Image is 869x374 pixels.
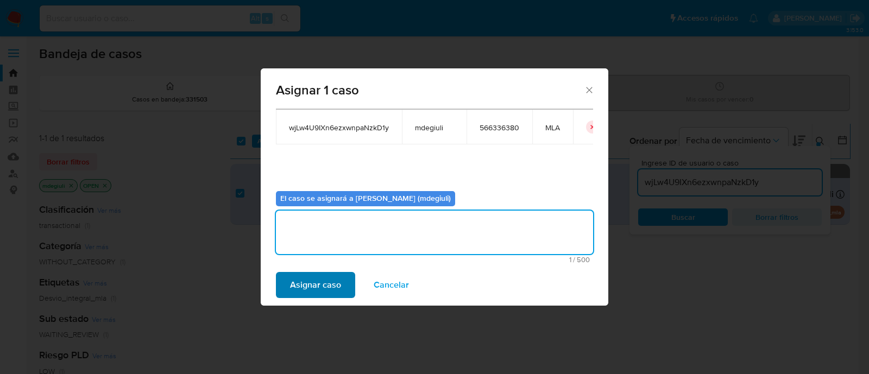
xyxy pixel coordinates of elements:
[279,256,590,263] span: Máximo 500 caracteres
[280,193,451,204] b: El caso se asignará a [PERSON_NAME] (mdegiuli)
[289,123,389,132] span: wjLw4U9IXn6ezxwnpaNzkD1y
[360,272,423,298] button: Cancelar
[586,121,599,134] button: icon-button
[545,123,560,132] span: MLA
[415,123,454,132] span: mdegiuli
[276,84,584,97] span: Asignar 1 caso
[374,273,409,297] span: Cancelar
[480,123,519,132] span: 566336380
[261,68,608,306] div: assign-modal
[276,272,355,298] button: Asignar caso
[584,85,594,94] button: Cerrar ventana
[290,273,341,297] span: Asignar caso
